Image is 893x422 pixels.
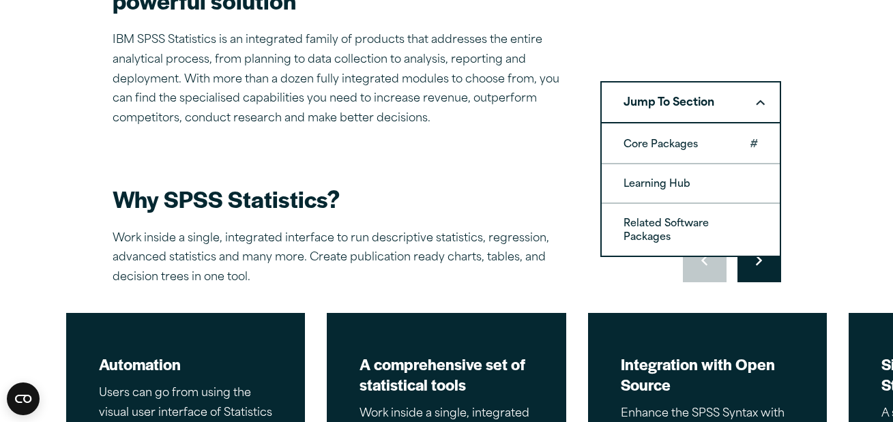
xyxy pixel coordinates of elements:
[113,31,568,129] p: IBM SPSS Statistics is an integrated family of products that addresses the entire analytical proc...
[600,81,781,123] nav: Table of Contents
[99,354,273,374] h2: Automation
[602,164,780,202] a: Learning Hub
[756,100,765,106] svg: Downward pointing chevron
[600,81,781,123] button: Jump To SectionDownward pointing chevron
[602,125,780,163] a: Core Packages
[756,255,762,266] svg: Right pointing chevron
[600,122,781,257] ol: Jump To SectionDownward pointing chevron
[7,382,40,415] button: Open CMP widget
[621,354,795,395] h2: Integration with Open Source
[602,204,780,256] a: Related Software Packages
[113,183,590,214] h2: Why SPSS Statistics?
[360,354,533,395] h2: A comprehensive set of statistical tools
[113,229,590,288] p: Work inside a single, integrated interface to run descriptive statistics, regression, advanced st...
[737,239,781,282] button: Move to next slide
